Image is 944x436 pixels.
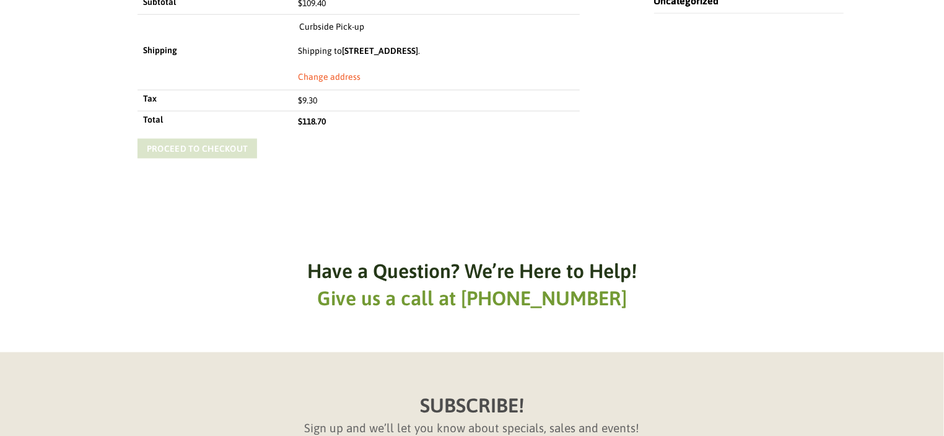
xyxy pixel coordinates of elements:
p: Shipping to . [298,45,575,58]
h6: Have a Question? We’re Here to Help! [307,258,637,286]
th: Tax [138,90,292,111]
h6: SUBSCRIBE! [420,392,524,420]
label: Curbside Pick-up [300,20,365,35]
strong: [STREET_ADDRESS] [342,46,418,56]
a: Change address [298,71,361,84]
th: Total [138,111,292,133]
a: Proceed to checkout [138,139,257,159]
span: $ [298,95,302,105]
span: $ [298,116,302,126]
th: Shipping [138,14,292,90]
span: 9.30 [298,95,317,105]
a: Give us a call at [PHONE_NUMBER] [317,287,627,310]
bdi: 118.70 [298,116,326,126]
